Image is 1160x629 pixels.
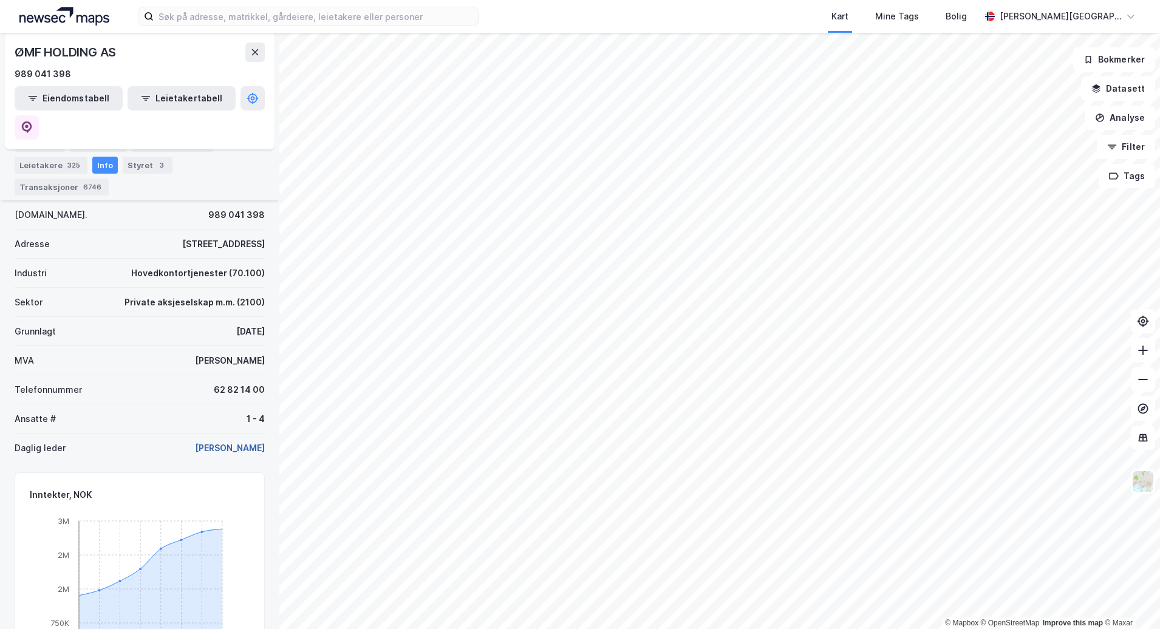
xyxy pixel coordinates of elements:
a: OpenStreetMap [981,619,1040,627]
img: Z [1131,470,1155,493]
div: Ansatte # [15,412,56,426]
div: Telefonnummer [15,382,82,397]
button: Analyse [1085,106,1155,130]
div: [DATE] [236,324,265,339]
div: Leietakere [15,157,87,174]
div: Mine Tags [875,9,919,24]
div: Info [92,157,118,174]
div: [PERSON_NAME] [195,353,265,368]
div: Sektor [15,295,43,310]
a: Mapbox [945,619,978,627]
iframe: Chat Widget [1099,571,1160,629]
button: Bokmerker [1073,47,1155,72]
div: Kart [831,9,848,24]
div: 1 - 4 [247,412,265,426]
tspan: 2M [58,549,69,559]
img: logo.a4113a55bc3d86da70a041830d287a7e.svg [19,7,109,25]
div: Bolig [946,9,967,24]
div: 62 82 14 00 [214,382,265,397]
tspan: 2M [58,583,69,593]
div: 6746 [81,181,104,193]
button: Leietakertabell [128,86,236,110]
div: Adresse [15,237,50,251]
div: 325 [65,159,83,171]
div: 989 041 398 [15,67,71,81]
div: Industri [15,266,47,280]
input: Søk på adresse, matrikkel, gårdeiere, leietakere eller personer [154,7,478,25]
div: [PERSON_NAME][GEOGRAPHIC_DATA] [1000,9,1121,24]
button: Tags [1099,164,1155,188]
div: Transaksjoner [15,178,109,195]
div: Kontrollprogram for chat [1099,571,1160,629]
tspan: 3M [58,515,69,525]
div: [DOMAIN_NAME]. [15,208,87,222]
button: Eiendomstabell [15,86,123,110]
div: ØMF HOLDING AS [15,42,118,62]
div: Styret [123,157,172,174]
div: 989 041 398 [208,208,265,222]
tspan: 750K [50,617,69,627]
div: Daglig leder [15,441,66,455]
div: 3 [155,159,168,171]
div: Private aksjeselskap m.m. (2100) [125,295,265,310]
a: Improve this map [1043,619,1103,627]
button: Datasett [1081,76,1155,101]
div: Inntekter, NOK [30,488,92,502]
div: MVA [15,353,34,368]
div: [STREET_ADDRESS] [182,237,265,251]
div: Grunnlagt [15,324,56,339]
button: Filter [1097,135,1155,159]
div: Hovedkontortjenester (70.100) [131,266,265,280]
